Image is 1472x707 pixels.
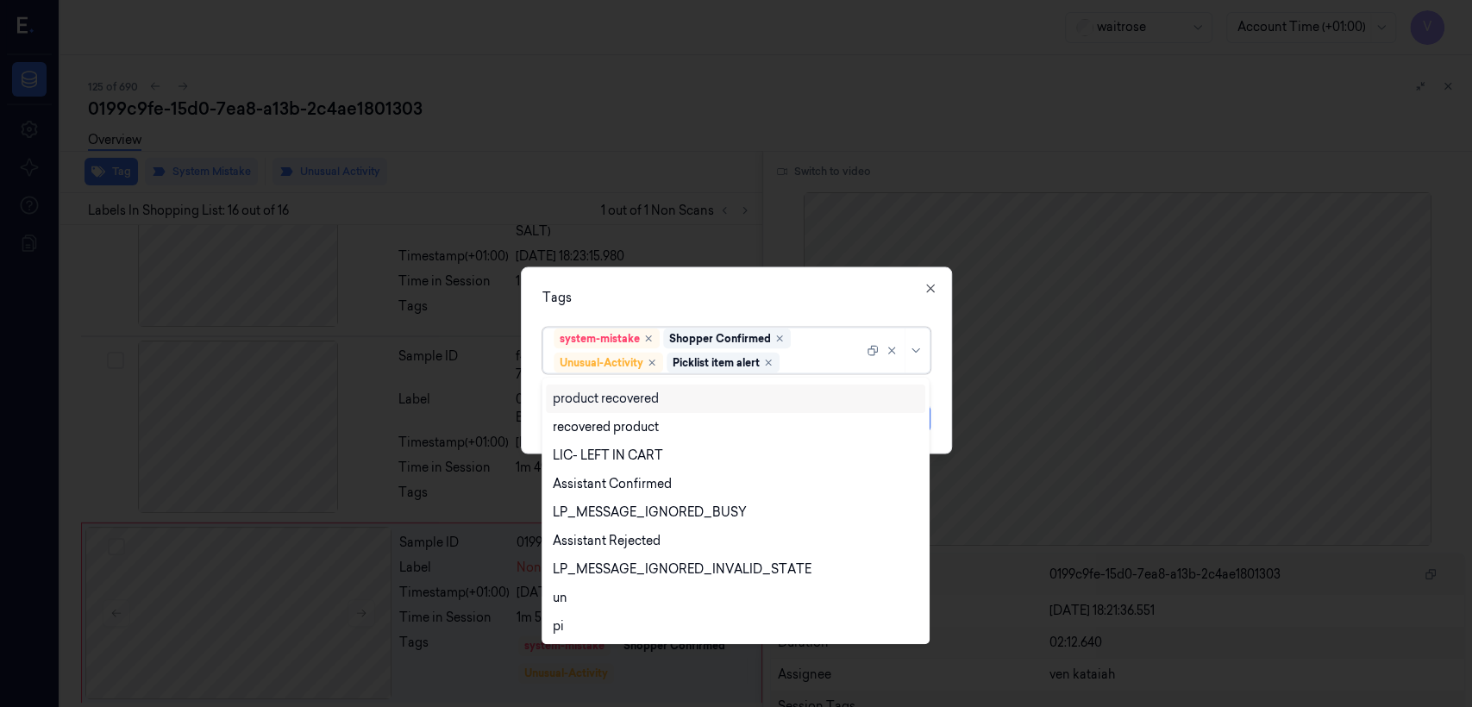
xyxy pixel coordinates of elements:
div: LIC- LEFT IN CART [553,447,663,465]
div: LP_MESSAGE_IGNORED_BUSY [553,504,747,522]
div: Tags [542,289,930,307]
div: recovered product [553,418,659,436]
div: Remove ,system-mistake [643,334,654,344]
div: Assistant Rejected [553,532,661,550]
div: system-mistake [560,331,640,347]
div: Unusual-Activity [560,355,643,371]
div: pi [553,617,564,635]
div: Shopper Confirmed [669,331,771,347]
div: Remove ,Picklist item alert [763,358,774,368]
div: product recovered [553,390,659,408]
div: Remove ,Shopper Confirmed [774,334,785,344]
div: Assistant Confirmed [553,475,672,493]
div: un [553,589,567,607]
div: LP_MESSAGE_IGNORED_INVALID_STATE [553,560,811,579]
div: Picklist item alert [673,355,760,371]
div: Remove ,Unusual-Activity [647,358,657,368]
